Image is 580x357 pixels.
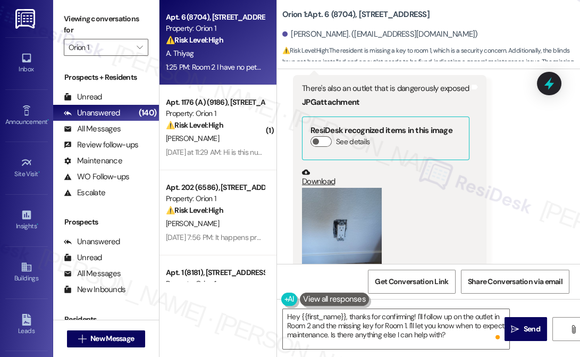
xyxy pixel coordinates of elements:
[336,136,369,147] label: See details
[5,258,48,287] a: Buildings
[64,268,121,279] div: All Messages
[15,9,37,29] img: ResiDesk Logo
[375,276,448,287] span: Get Conversation Link
[64,155,122,167] div: Maintenance
[283,309,509,349] textarea: To enrich screen reader interactions, please activate Accessibility in Grammarly extension settings
[166,134,219,143] span: [PERSON_NAME]
[38,169,40,176] span: •
[166,12,264,23] div: Apt. 6 (8704), [STREET_ADDRESS]
[302,83,469,94] div: There's also an outlet that is dangerously exposed
[302,168,469,187] a: Download
[64,123,121,135] div: All Messages
[166,35,223,45] strong: ⚠️ Risk Level: High
[166,97,264,108] div: Apt. 1176 (A) (9186), [STREET_ADDRESS]
[166,147,414,157] div: [DATE] at 11:29 AM: Hi is this number still working? I am not receiving any response
[64,107,120,119] div: Unanswered
[166,48,194,58] span: A. Thiyag
[78,335,86,343] i: 
[5,49,48,78] a: Inbox
[47,117,49,124] span: •
[282,29,478,40] div: [PERSON_NAME]. ([EMAIL_ADDRESS][DOMAIN_NAME])
[282,45,580,79] span: : The resident is missing a key to room 1, which is a security concern. Additionally, the blinds ...
[90,333,134,344] span: New Message
[166,108,264,119] div: Property: Orion 1
[166,278,264,289] div: Property: Orion 1
[5,206,48,235] a: Insights •
[166,120,223,130] strong: ⚠️ Risk Level: High
[505,317,547,341] button: Send
[468,276,562,287] span: Share Conversation via email
[53,72,159,83] div: Prospects + Residents
[302,97,359,107] b: JPG attachment
[166,62,361,72] div: 1:25 PM: Room 2 I have no pets and you have my full permission
[64,139,138,151] div: Review follow-ups
[461,270,569,294] button: Share Conversation via email
[166,182,264,193] div: Apt. 202 (6586), [STREET_ADDRESS]
[166,219,219,228] span: [PERSON_NAME]
[166,193,264,204] div: Property: Orion 1
[368,270,455,294] button: Get Conversation Link
[282,9,430,20] b: Orion 1: Apt. 6 (8704), [STREET_ADDRESS]
[64,92,102,103] div: Unread
[166,205,223,215] strong: ⚠️ Risk Level: High
[569,325,577,334] i: 
[166,23,264,34] div: Property: Orion 1
[282,46,328,55] strong: ⚠️ Risk Level: High
[64,236,120,247] div: Unanswered
[64,284,125,295] div: New Inbounds
[64,171,129,182] div: WO Follow-ups
[53,314,159,325] div: Residents
[5,154,48,182] a: Site Visit •
[37,221,38,228] span: •
[64,252,102,263] div: Unread
[137,43,142,52] i: 
[524,323,540,335] span: Send
[5,311,48,339] a: Leads
[310,125,452,136] b: ResiDesk recognized items in this image
[69,39,131,56] input: All communities
[511,325,519,334] i: 
[166,267,264,278] div: Apt. 1 (8181), [STREET_ADDRESS]
[64,187,105,198] div: Escalate
[53,217,159,228] div: Prospects
[64,11,148,39] label: Viewing conversations for
[136,105,159,121] div: (140)
[302,188,382,294] button: Zoom image
[67,330,146,347] button: New Message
